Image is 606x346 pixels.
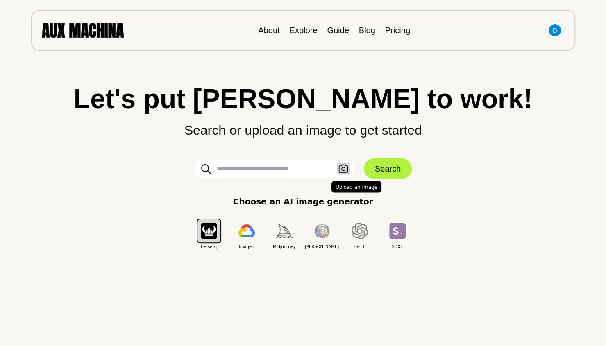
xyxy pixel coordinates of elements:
span: [PERSON_NAME] [303,244,341,250]
span: SDXL [379,244,416,250]
a: Blog [359,26,375,35]
span: Upload an Image [331,181,381,192]
a: Pricing [385,26,410,35]
img: Imagen [238,224,255,237]
p: Choose an AI image generator [233,195,373,208]
span: Midjourney [266,244,303,250]
button: Upload an Image [337,163,350,175]
span: Berserq [190,244,228,250]
span: Dall E [341,244,379,250]
a: About [258,26,279,35]
img: SDXL [389,223,406,239]
img: AUX MACHINA [42,23,124,37]
a: Guide [327,26,349,35]
button: Search [364,158,412,179]
a: Explore [289,26,317,35]
img: Berserq [201,223,217,239]
img: Dall E [352,223,368,239]
img: Midjourney [276,224,293,237]
p: Search or upload an image to get started [16,112,590,140]
h1: Let's put [PERSON_NAME] to work! [16,85,590,112]
img: Avatar [549,24,561,36]
span: Imagen [228,244,266,250]
img: Leonardo [314,224,330,239]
